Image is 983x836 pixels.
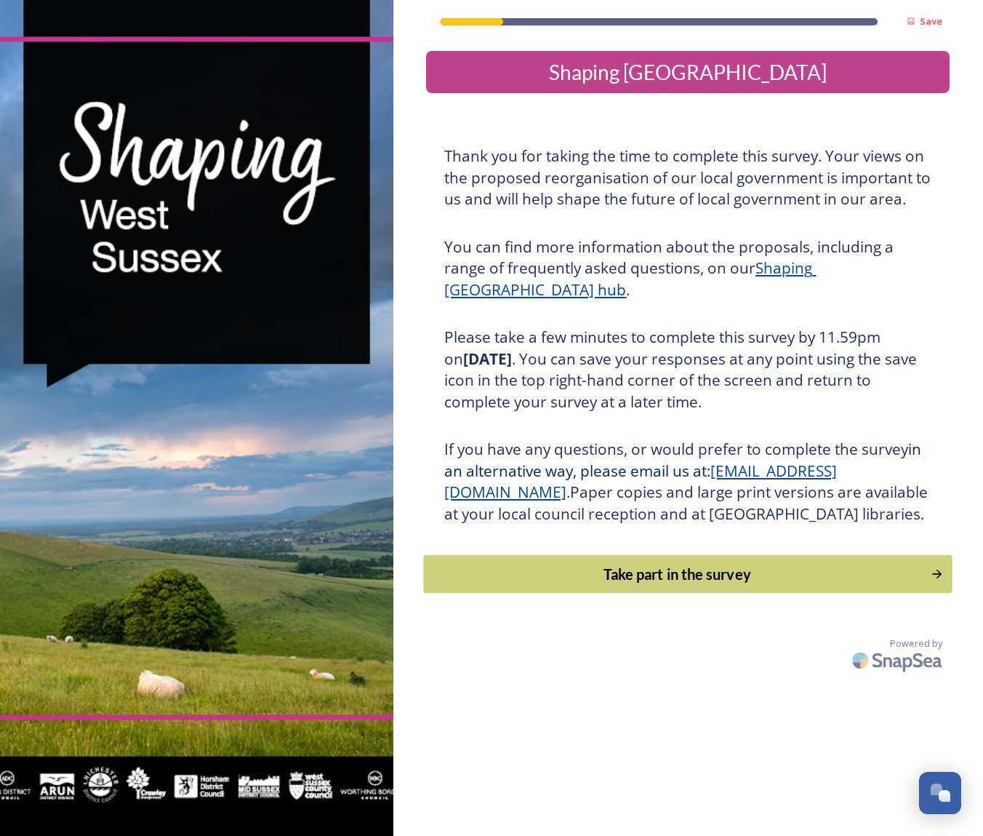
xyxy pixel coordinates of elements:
[919,772,961,814] button: Open Chat
[444,327,931,413] h3: Please take a few minutes to complete this survey by 11.59pm on . You can save your responses at ...
[890,637,942,650] span: Powered by
[566,482,570,502] span: .
[920,15,942,28] strong: Save
[463,349,512,369] strong: [DATE]
[444,258,816,300] a: Shaping [GEOGRAPHIC_DATA] hub
[444,439,931,525] h3: If you have any questions, or would prefer to complete the survey Paper copies and large print ve...
[432,57,944,87] div: Shaping [GEOGRAPHIC_DATA]
[444,461,837,503] a: [EMAIL_ADDRESS][DOMAIN_NAME]
[424,555,952,594] button: Continue
[444,146,931,210] h3: Thank you for taking the time to complete this survey. Your views on the proposed reorganisation ...
[444,439,925,481] span: in an alternative way, please email us at:
[444,236,931,301] h3: You can find more information about the proposals, including a range of frequently asked question...
[848,643,950,677] img: SnapSea Logo
[432,563,923,585] div: Take part in the survey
